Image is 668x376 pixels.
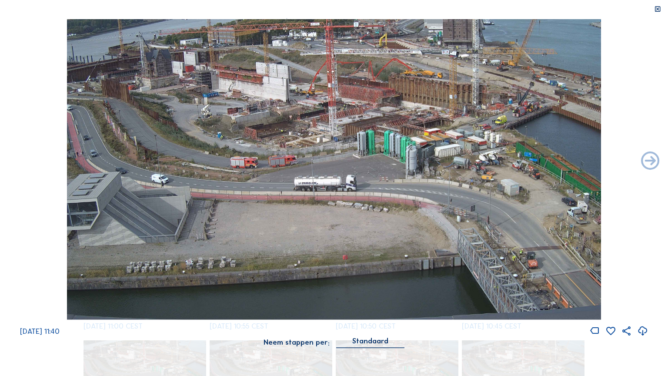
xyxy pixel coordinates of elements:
div: Neem stappen per: [264,339,330,346]
i: Back [639,151,661,173]
img: Image [67,19,601,320]
div: Standaard [336,337,404,347]
span: [DATE] 11:40 [20,326,60,335]
div: Standaard [352,337,388,345]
